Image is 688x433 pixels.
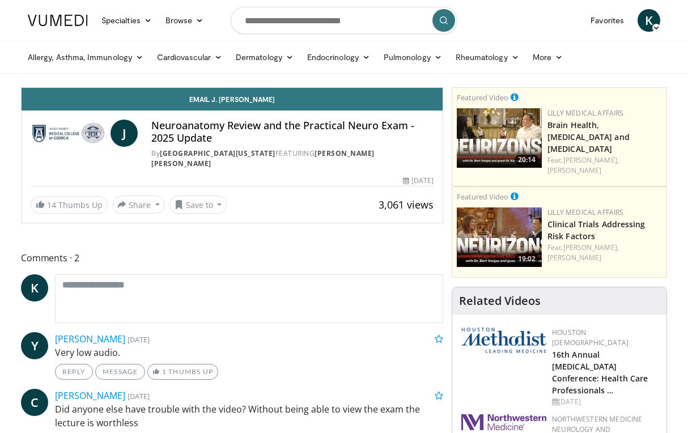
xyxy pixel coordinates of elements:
a: C [21,389,48,416]
a: Rheumatology [449,46,526,69]
img: 5e4488cc-e109-4a4e-9fd9-73bb9237ee91.png.150x105_q85_autocrop_double_scale_upscale_version-0.2.png [461,328,546,353]
button: Save to [169,196,227,214]
span: 3,061 views [379,198,434,211]
a: [GEOGRAPHIC_DATA][US_STATE] [160,148,275,158]
span: 20:14 [515,155,539,165]
a: 1 Thumbs Up [147,364,218,380]
a: Endocrinology [300,46,377,69]
input: Search topics, interventions [231,7,457,34]
span: 14 [47,199,56,210]
a: Browse [159,9,211,32]
img: Medical College of Georgia - Augusta University [31,120,106,147]
a: 16th Annual [MEDICAL_DATA] Conference: Health Care Professionals … [552,349,648,396]
a: 19:02 [457,207,542,267]
a: [PERSON_NAME], [563,155,619,165]
a: 14 Thumbs Up [31,196,108,214]
span: Comments 2 [21,251,443,265]
a: [PERSON_NAME], [563,243,619,252]
a: [PERSON_NAME] [55,389,125,402]
a: More [526,46,570,69]
a: Reply [55,364,93,380]
a: Pulmonology [377,46,449,69]
a: Email J. [PERSON_NAME] [22,88,443,111]
span: 1 [162,367,167,376]
a: Allergy, Asthma, Immunology [21,46,150,69]
a: K [638,9,660,32]
a: [PERSON_NAME] [55,333,125,345]
a: Clinical Trials Addressing Risk Factors [547,219,645,241]
button: Share [112,196,165,214]
small: Featured Video [457,192,508,202]
a: Dermatology [229,46,300,69]
img: VuMedi Logo [28,15,88,26]
a: Brain Health, [MEDICAL_DATA] and [MEDICAL_DATA] [547,120,630,154]
img: ca157f26-4c4a-49fd-8611-8e91f7be245d.png.150x105_q85_crop-smart_upscale.jpg [457,108,542,168]
a: Favorites [584,9,631,32]
img: 1541e73f-d457-4c7d-a135-57e066998777.png.150x105_q85_crop-smart_upscale.jpg [457,207,542,267]
p: Did anyone else have trouble with the video? Without being able to view the exam the lecture is w... [55,402,443,430]
a: Message [95,364,145,380]
small: [DATE] [128,334,150,345]
a: [PERSON_NAME] [547,253,601,262]
div: [DATE] [403,176,434,186]
div: [DATE] [552,397,657,407]
h4: Related Videos [459,294,541,308]
small: [DATE] [128,391,150,401]
a: [PERSON_NAME] [PERSON_NAME] [151,148,375,168]
img: 2a462fb6-9365-492a-ac79-3166a6f924d8.png.150x105_q85_autocrop_double_scale_upscale_version-0.2.jpg [461,414,546,430]
h4: Neuroanatomy Review and the Practical Neuro Exam - 2025 Update [151,120,434,144]
div: By FEATURING [151,148,434,169]
div: Feat. [547,155,662,176]
small: Featured Video [457,92,508,103]
div: Feat. [547,243,662,263]
a: Lilly Medical Affairs [547,207,624,217]
a: K [21,274,48,302]
a: Y [21,332,48,359]
a: [PERSON_NAME] [547,165,601,175]
a: Specialties [95,9,159,32]
p: Very low audio. [55,346,443,359]
a: 20:14 [457,108,542,168]
span: 19:02 [515,254,539,264]
a: Cardiovascular [150,46,229,69]
a: Houston [DEMOGRAPHIC_DATA] [552,328,628,347]
a: J [111,120,138,147]
a: Lilly Medical Affairs [547,108,624,118]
